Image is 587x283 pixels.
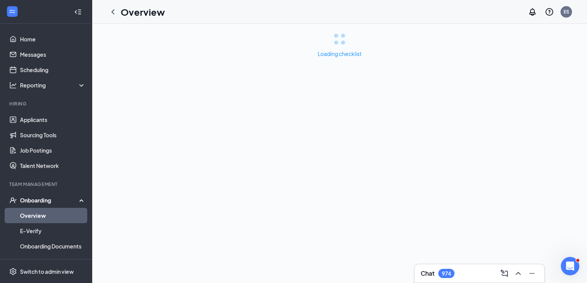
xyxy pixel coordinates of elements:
a: Home [20,31,86,47]
a: Scheduling [20,62,86,77]
a: Overview [20,208,86,223]
button: ComposeMessage [498,267,511,280]
svg: UserCheck [9,196,17,204]
h1: Overview [121,5,165,18]
a: Job Postings [20,143,86,158]
svg: ChevronUp [514,269,523,278]
svg: Settings [9,268,17,275]
button: Minimize [526,267,538,280]
p: Loading checklist [318,50,361,58]
div: 974 [442,270,451,277]
iframe: Intercom live chat [561,257,579,275]
svg: Minimize [527,269,537,278]
a: E-Verify [20,223,86,239]
svg: Analysis [9,81,17,89]
a: Activity log [20,254,86,269]
div: Team Management [9,181,84,188]
a: Applicants [20,112,86,127]
a: Onboarding Documents [20,239,86,254]
div: ES [564,8,569,15]
h3: Chat [421,269,434,278]
svg: Collapse [74,8,82,16]
button: ChevronUp [512,267,524,280]
div: Reporting [20,81,86,89]
div: Hiring [9,100,84,107]
svg: Notifications [528,7,537,16]
a: Messages [20,47,86,62]
svg: ComposeMessage [500,269,509,278]
div: Onboarding [20,196,79,204]
div: Switch to admin view [20,268,74,275]
svg: WorkstreamLogo [8,8,16,15]
a: Sourcing Tools [20,127,86,143]
svg: ChevronLeft [108,7,118,16]
a: Talent Network [20,158,86,173]
svg: QuestionInfo [545,7,554,16]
